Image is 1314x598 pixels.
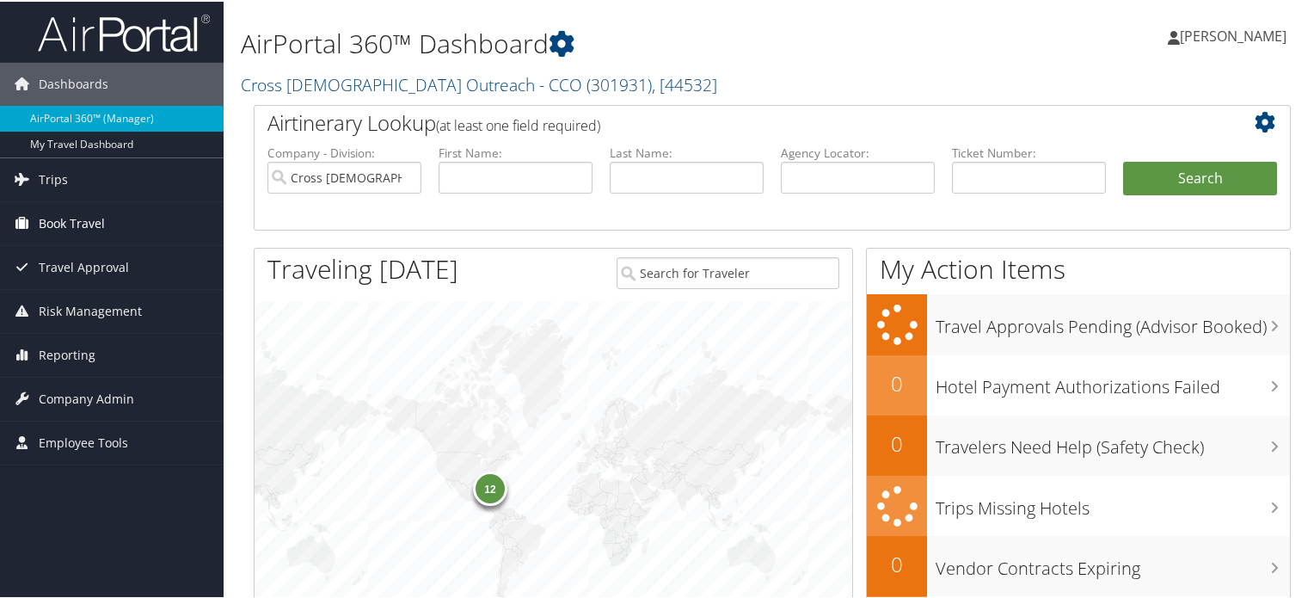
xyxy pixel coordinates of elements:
label: Last Name: [610,143,764,160]
label: Ticket Number: [952,143,1106,160]
span: , [ 44532 ] [652,71,717,95]
a: 0Hotel Payment Authorizations Failed [867,354,1290,414]
span: (at least one field required) [436,114,600,133]
span: Book Travel [39,200,105,244]
h2: 0 [867,428,927,457]
span: Risk Management [39,288,142,331]
h3: Trips Missing Hotels [936,486,1290,519]
h3: Vendor Contracts Expiring [936,546,1290,579]
a: [PERSON_NAME] [1168,9,1304,60]
h2: 0 [867,548,927,577]
h1: Traveling [DATE] [267,250,458,286]
div: 12 [473,469,507,503]
h3: Hotel Payment Authorizations Failed [936,365,1290,398]
a: 0Vendor Contracts Expiring [867,534,1290,595]
h2: Airtinerary Lookup [267,107,1191,136]
span: Company Admin [39,376,134,419]
span: Employee Tools [39,420,128,463]
h3: Travel Approvals Pending (Advisor Booked) [936,305,1290,337]
label: Agency Locator: [781,143,935,160]
h3: Travelers Need Help (Safety Check) [936,425,1290,458]
span: Trips [39,157,68,200]
span: Dashboards [39,61,108,104]
button: Search [1123,160,1277,194]
a: Cross [DEMOGRAPHIC_DATA] Outreach - CCO [241,71,717,95]
label: Company - Division: [267,143,421,160]
img: airportal-logo.png [38,11,210,52]
a: Trips Missing Hotels [867,474,1290,535]
span: Reporting [39,332,95,375]
span: ( 301931 ) [586,71,652,95]
h1: AirPortal 360™ Dashboard [241,24,949,60]
span: [PERSON_NAME] [1180,25,1286,44]
a: 0Travelers Need Help (Safety Check) [867,414,1290,474]
input: Search for Traveler [617,256,840,287]
a: Travel Approvals Pending (Advisor Booked) [867,293,1290,354]
label: First Name: [439,143,593,160]
h1: My Action Items [867,250,1290,286]
h2: 0 [867,367,927,397]
span: Travel Approval [39,244,129,287]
